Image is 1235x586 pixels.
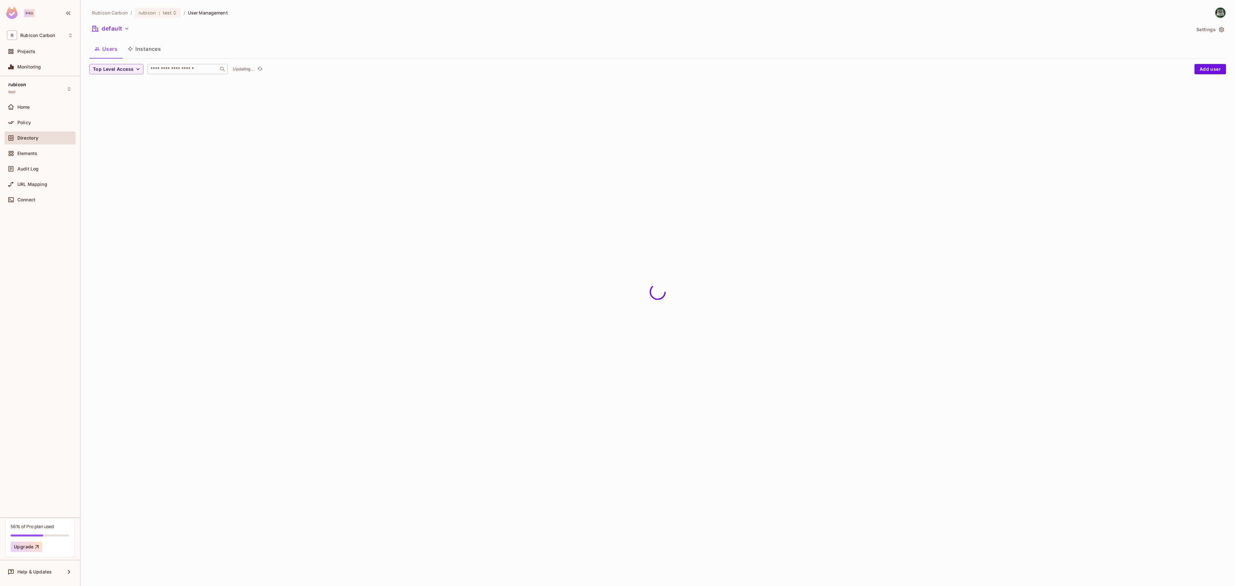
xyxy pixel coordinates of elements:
span: the active workspace [92,10,128,16]
span: : [158,10,160,15]
span: R [7,31,17,40]
button: Settings [1194,24,1226,35]
div: 56% of Pro plan used [11,523,54,529]
button: Instances [123,41,166,57]
span: Monitoring [17,64,41,69]
span: User Management [188,10,228,16]
span: test [8,89,16,95]
button: default [89,23,132,34]
button: Top Level Access [89,64,143,74]
li: / [184,10,185,16]
img: Keith Hudson [1215,7,1226,18]
span: Top Level Access [93,65,133,73]
span: Policy [17,120,31,125]
span: Click to refresh data [255,65,264,73]
li: / [131,10,132,16]
span: Help & Updates [17,569,52,574]
button: Users [89,41,123,57]
img: SReyMgAAAABJRU5ErkJggg== [6,7,18,19]
span: rubicon [8,82,26,87]
span: rubicon [139,10,156,16]
button: Add user [1194,64,1226,74]
span: Workspace: Rubicon Carbon [20,33,55,38]
span: Home [17,105,30,110]
span: Elements [17,151,37,156]
span: Directory [17,135,38,141]
span: Connect [17,197,35,202]
p: Updating... [233,67,255,72]
span: Audit Log [17,166,39,171]
span: Projects [17,49,35,54]
div: Pro [24,9,35,17]
span: test [163,10,172,16]
span: refresh [257,66,263,72]
button: Upgrade [11,542,42,552]
button: refresh [256,65,264,73]
span: URL Mapping [17,182,47,187]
